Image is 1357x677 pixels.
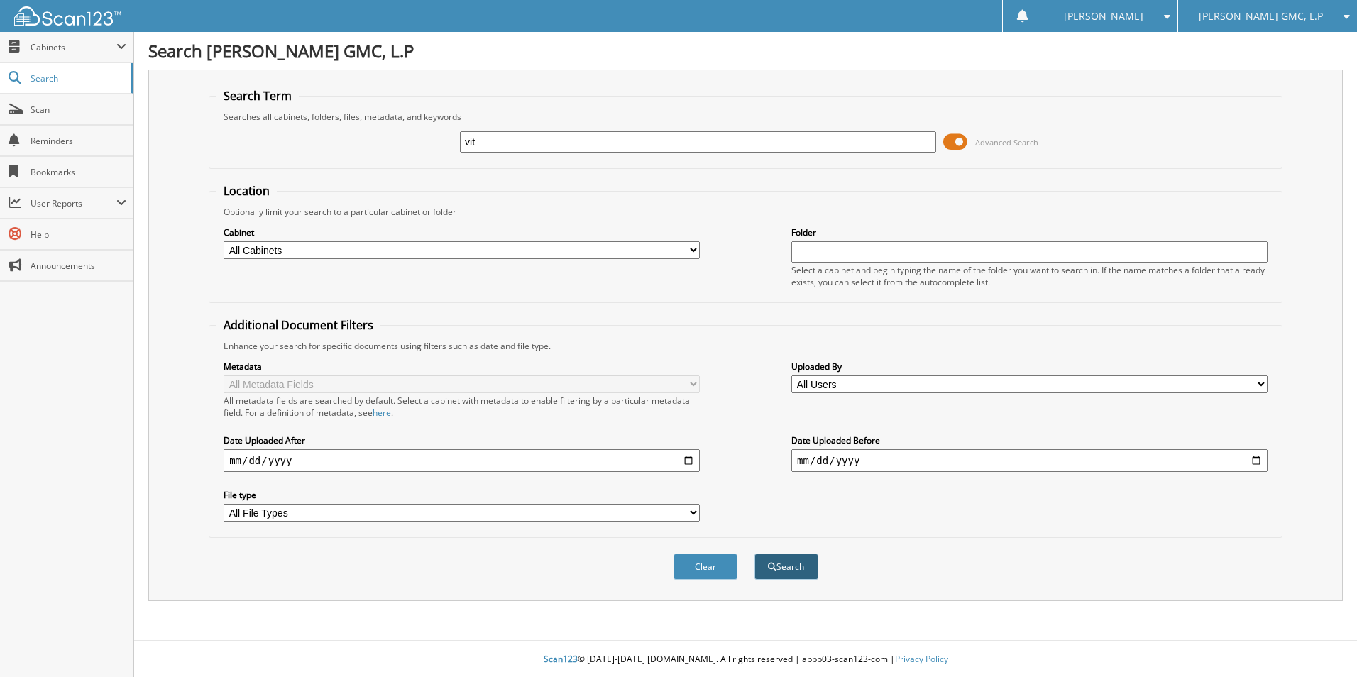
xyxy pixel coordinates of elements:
[31,260,126,272] span: Announcements
[895,653,948,665] a: Privacy Policy
[224,434,700,446] label: Date Uploaded After
[31,197,116,209] span: User Reports
[791,434,1268,446] label: Date Uploaded Before
[216,340,1275,352] div: Enhance your search for specific documents using filters such as date and file type.
[224,226,700,238] label: Cabinet
[1064,12,1143,21] span: [PERSON_NAME]
[216,111,1275,123] div: Searches all cabinets, folders, files, metadata, and keywords
[791,449,1268,472] input: end
[791,264,1268,288] div: Select a cabinet and begin typing the name of the folder you want to search in. If the name match...
[134,642,1357,677] div: © [DATE]-[DATE] [DOMAIN_NAME]. All rights reserved | appb03-scan123-com |
[224,489,700,501] label: File type
[224,360,700,373] label: Metadata
[674,554,737,580] button: Clear
[31,72,124,84] span: Search
[791,226,1268,238] label: Folder
[31,229,126,241] span: Help
[31,104,126,116] span: Scan
[224,449,700,472] input: start
[975,137,1038,148] span: Advanced Search
[14,6,121,26] img: scan123-logo-white.svg
[31,166,126,178] span: Bookmarks
[1199,12,1323,21] span: [PERSON_NAME] GMC, L.P
[216,183,277,199] legend: Location
[754,554,818,580] button: Search
[148,39,1343,62] h1: Search [PERSON_NAME] GMC, L.P
[791,360,1268,373] label: Uploaded By
[31,135,126,147] span: Reminders
[544,653,578,665] span: Scan123
[216,317,380,333] legend: Additional Document Filters
[216,88,299,104] legend: Search Term
[216,206,1275,218] div: Optionally limit your search to a particular cabinet or folder
[373,407,391,419] a: here
[31,41,116,53] span: Cabinets
[224,395,700,419] div: All metadata fields are searched by default. Select a cabinet with metadata to enable filtering b...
